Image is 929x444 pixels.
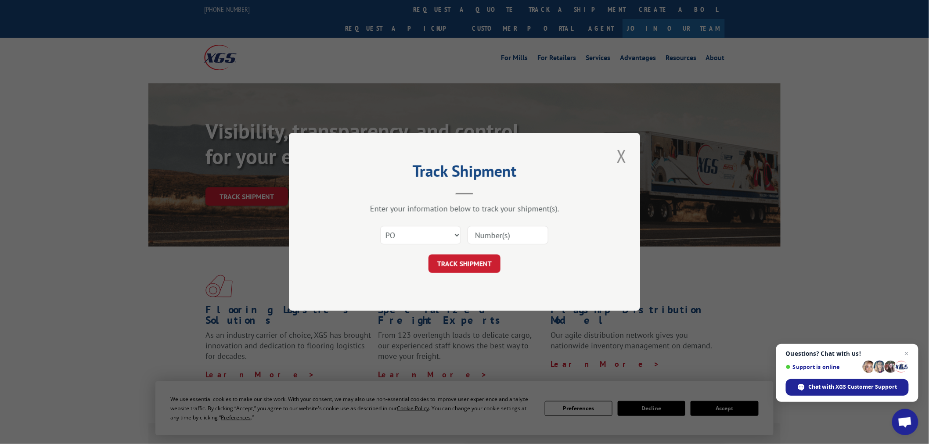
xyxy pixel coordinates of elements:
div: Enter your information below to track your shipment(s). [333,204,596,214]
input: Number(s) [468,226,548,245]
h2: Track Shipment [333,165,596,182]
button: TRACK SHIPMENT [428,255,501,273]
span: Support is online [786,364,860,370]
span: Chat with XGS Customer Support [786,379,909,396]
a: Open chat [892,409,918,435]
button: Close modal [614,144,629,168]
span: Chat with XGS Customer Support [809,383,897,391]
span: Questions? Chat with us! [786,350,909,357]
